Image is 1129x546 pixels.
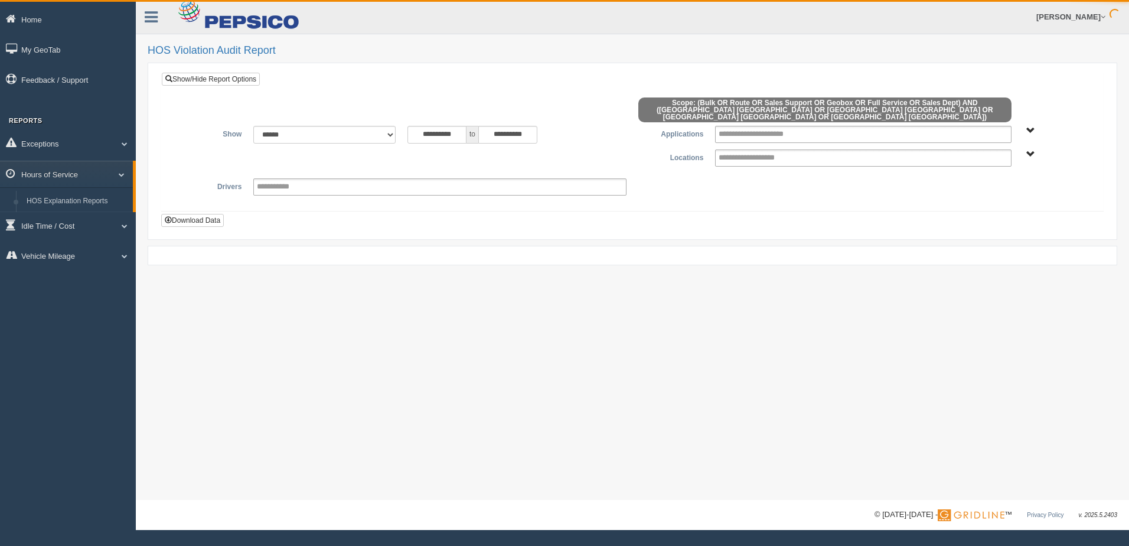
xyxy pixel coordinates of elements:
[1079,512,1117,518] span: v. 2025.5.2403
[638,97,1011,122] span: Scope: (Bulk OR Route OR Sales Support OR Geobox OR Full Service OR Sales Dept) AND ([GEOGRAPHIC_...
[632,149,709,164] label: Locations
[171,126,247,140] label: Show
[171,178,247,193] label: Drivers
[938,509,1004,521] img: Gridline
[21,191,133,212] a: HOS Explanation Reports
[148,45,1117,57] h2: HOS Violation Audit Report
[161,214,224,227] button: Download Data
[875,509,1117,521] div: © [DATE]-[DATE] - ™
[632,126,709,140] label: Applications
[466,126,478,144] span: to
[1027,512,1063,518] a: Privacy Policy
[162,73,260,86] a: Show/Hide Report Options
